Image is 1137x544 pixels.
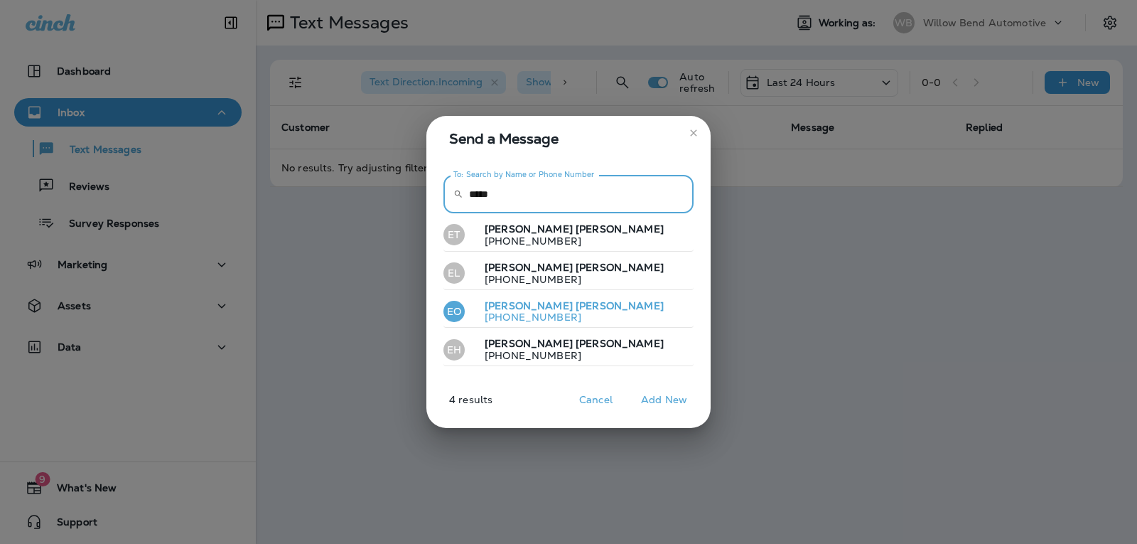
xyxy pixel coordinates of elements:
span: [PERSON_NAME] [576,299,664,312]
span: [PERSON_NAME] [485,299,573,312]
span: [PERSON_NAME] [485,337,573,350]
button: Add New [634,389,694,411]
button: EO[PERSON_NAME] [PERSON_NAME][PHONE_NUMBER] [443,296,694,329]
p: [PHONE_NUMBER] [473,311,664,323]
span: [PERSON_NAME] [576,223,664,235]
span: [PERSON_NAME] [576,261,664,274]
button: EH[PERSON_NAME] [PERSON_NAME][PHONE_NUMBER] [443,334,694,366]
div: EL [443,262,465,284]
button: EL[PERSON_NAME] [PERSON_NAME][PHONE_NUMBER] [443,257,694,290]
button: Cancel [569,389,623,411]
p: [PHONE_NUMBER] [473,235,664,247]
div: EH [443,339,465,361]
p: [PHONE_NUMBER] [473,274,664,285]
label: To: Search by Name or Phone Number [453,169,595,180]
div: ET [443,224,465,245]
span: [PERSON_NAME] [485,261,573,274]
span: Send a Message [449,127,694,150]
div: EO [443,301,465,322]
p: [PHONE_NUMBER] [473,350,664,361]
span: [PERSON_NAME] [485,223,573,235]
p: 4 results [421,394,492,417]
span: [PERSON_NAME] [576,337,664,350]
button: ET[PERSON_NAME] [PERSON_NAME][PHONE_NUMBER] [443,219,694,252]
button: close [682,122,705,144]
